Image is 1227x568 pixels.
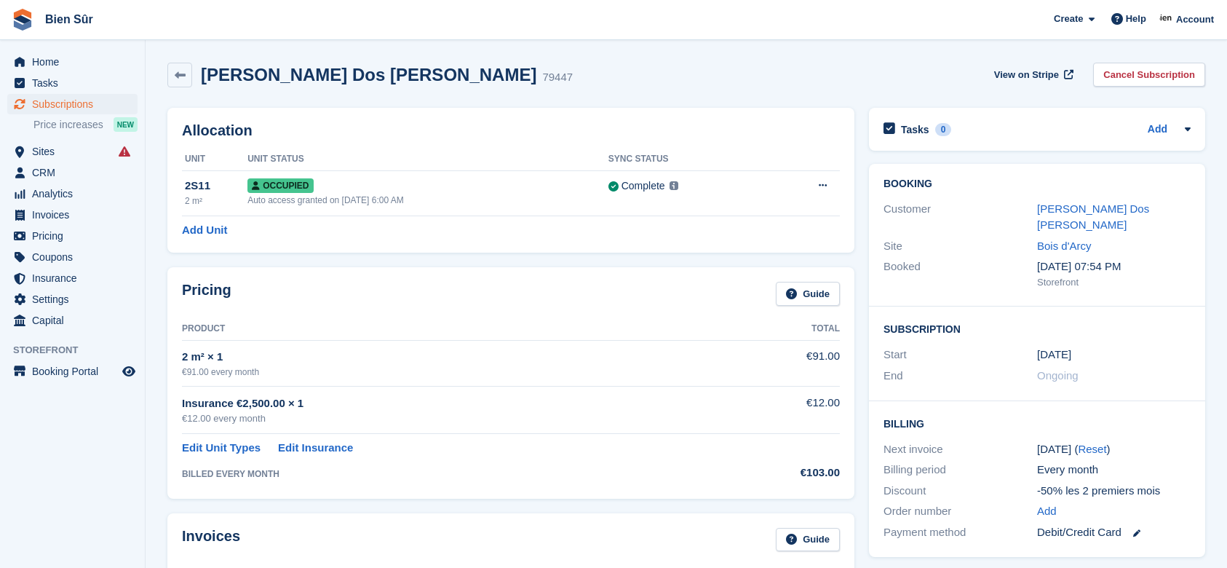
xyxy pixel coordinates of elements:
div: Start [883,347,1037,363]
h2: Subscription [883,321,1191,336]
span: View on Stripe [994,68,1059,82]
div: BILLED EVERY MONTH [182,468,717,481]
a: menu [7,141,138,162]
h2: Booking [883,178,1191,190]
div: [DATE] 07:54 PM [1037,259,1191,275]
h2: Billing [883,416,1191,430]
th: Unit [182,148,247,171]
a: View on Stripe [988,63,1076,87]
div: Discount [883,483,1037,500]
span: Create [1054,12,1083,26]
span: Sites [32,141,119,162]
a: Edit Unit Types [182,440,261,457]
span: Invoices [32,205,119,225]
div: Booked [883,259,1037,289]
span: Settings [32,289,119,309]
a: Guide [776,528,840,552]
th: Product [182,317,717,341]
a: menu [7,247,138,267]
div: Insurance €2,500.00 × 1 [182,395,717,412]
span: Subscriptions [32,94,119,114]
div: Complete [622,178,665,194]
a: menu [7,184,138,204]
a: menu [7,310,138,331]
a: Bois d'Arcy [1037,240,1092,252]
a: menu [7,226,138,246]
div: 2 m² × 1 [182,349,717,366]
div: €103.00 [717,465,840,481]
td: €91.00 [717,340,840,386]
div: 2S11 [185,178,247,194]
div: End [883,368,1037,384]
span: Insurance [32,268,119,288]
div: €12.00 every month [182,411,717,426]
span: Booking Portal [32,361,119,382]
span: Coupons [32,247,119,267]
a: Bien Sûr [39,7,99,31]
a: Preview store [120,363,138,380]
img: Asmaa Habri [1159,12,1174,26]
h2: Pricing [182,282,231,306]
div: Order number [883,503,1037,520]
div: Storefront [1037,275,1191,290]
td: €12.00 [717,387,840,434]
div: Site [883,238,1037,255]
span: Pricing [32,226,119,246]
div: Payment method [883,524,1037,541]
th: Sync Status [608,148,770,171]
th: Total [717,317,840,341]
a: menu [7,268,138,288]
h2: [PERSON_NAME] Dos [PERSON_NAME] [201,65,536,84]
span: Account [1176,12,1214,27]
span: Tasks [32,73,119,93]
a: Add [1148,122,1167,138]
div: Billing period [883,462,1037,478]
th: Unit Status [247,148,608,171]
a: Guide [776,282,840,306]
a: [PERSON_NAME] Dos [PERSON_NAME] [1037,202,1149,232]
h2: Allocation [182,122,840,139]
div: Customer [883,201,1037,234]
span: CRM [32,162,119,183]
time: 2025-03-28 00:00:00 UTC [1037,347,1071,363]
a: menu [7,73,138,93]
span: Occupied [247,178,313,193]
a: Reset [1078,443,1106,455]
span: Analytics [32,184,119,204]
a: menu [7,162,138,183]
a: Cancel Subscription [1093,63,1205,87]
img: stora-icon-8386f47178a22dfd0bd8f6a31ec36ba5ce8667c1dd55bd0f319d3a0aa187defe.svg [12,9,33,31]
a: menu [7,205,138,225]
h2: Invoices [182,528,240,552]
div: Debit/Credit Card [1037,524,1191,541]
a: menu [7,289,138,309]
div: -50% les 2 premiers mois [1037,483,1191,500]
a: Add Unit [182,222,227,239]
span: Price increases [33,118,103,132]
span: Capital [32,310,119,331]
span: Home [32,52,119,72]
a: Edit Insurance [278,440,353,457]
div: NEW [114,117,138,132]
div: Auto access granted on [DATE] 6:00 AM [247,194,608,207]
div: €91.00 every month [182,366,717,379]
a: Add [1037,503,1057,520]
div: 0 [935,123,952,136]
a: menu [7,94,138,114]
div: 79447 [542,69,573,86]
span: Storefront [13,343,145,358]
h2: Tasks [901,123,929,136]
div: Every month [1037,462,1191,478]
div: Next invoice [883,441,1037,458]
div: 2 m² [185,194,247,208]
span: Help [1126,12,1146,26]
a: Price increases NEW [33,117,138,133]
img: icon-info-grey-7440780725fd019a000dd9b08b2336e03edf1995a4989e88bcd33f0948082b44.svg [670,181,678,190]
a: menu [7,52,138,72]
a: menu [7,361,138,382]
span: Ongoing [1037,369,1079,382]
i: Smart entry sync failures have occurred [119,146,130,157]
div: [DATE] ( ) [1037,441,1191,458]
